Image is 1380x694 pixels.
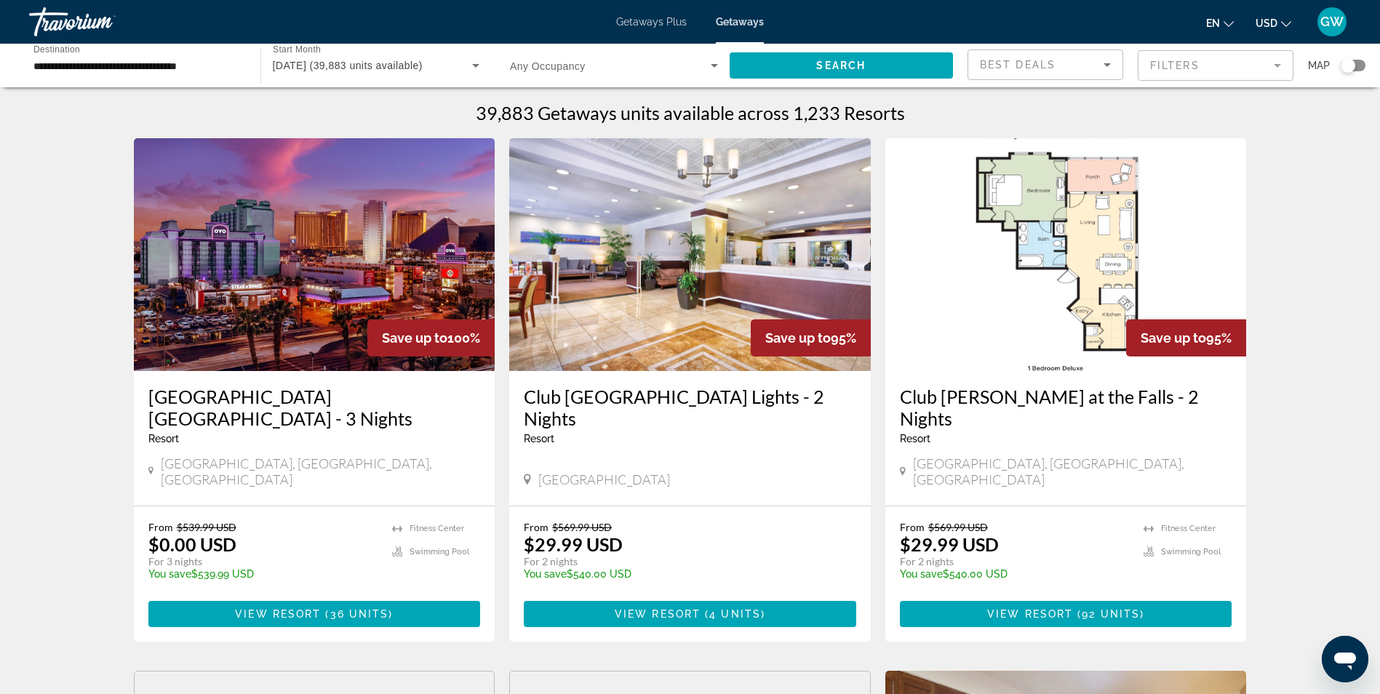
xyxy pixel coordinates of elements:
span: From [148,521,173,533]
a: Travorium [29,3,175,41]
div: 100% [367,319,495,356]
span: View Resort [987,608,1073,620]
p: $29.99 USD [524,533,623,555]
p: $29.99 USD [900,533,999,555]
span: $569.99 USD [552,521,612,533]
span: You save [900,568,943,580]
span: ( ) [321,608,393,620]
p: $0.00 USD [148,533,236,555]
span: [GEOGRAPHIC_DATA] [538,471,670,487]
span: [GEOGRAPHIC_DATA], [GEOGRAPHIC_DATA], [GEOGRAPHIC_DATA] [913,455,1232,487]
span: Save up to [1141,330,1206,346]
button: Change language [1206,12,1234,33]
div: 95% [1126,319,1246,356]
span: Any Occupancy [510,60,586,72]
a: Getaways [716,16,764,28]
span: GW [1320,15,1344,29]
button: View Resort(4 units) [524,601,856,627]
span: Resort [524,433,554,444]
span: View Resort [615,608,701,620]
span: $539.99 USD [177,521,236,533]
span: [GEOGRAPHIC_DATA], [GEOGRAPHIC_DATA], [GEOGRAPHIC_DATA] [161,455,480,487]
span: en [1206,17,1220,29]
img: 8562O01X.jpg [509,138,871,371]
span: USD [1256,17,1277,29]
button: Change currency [1256,12,1291,33]
span: Resort [900,433,930,444]
span: ( ) [701,608,765,620]
span: Search [816,60,866,71]
p: $540.00 USD [524,568,842,580]
span: Swimming Pool [1161,547,1221,557]
span: Save up to [382,330,447,346]
mat-select: Sort by [980,56,1111,73]
span: From [900,521,925,533]
span: Swimming Pool [410,547,469,557]
button: User Menu [1313,7,1351,37]
span: View Resort [235,608,321,620]
span: $569.99 USD [928,521,988,533]
img: RM79E01X.jpg [134,138,495,371]
button: View Resort(92 units) [900,601,1232,627]
p: For 2 nights [524,555,842,568]
a: [GEOGRAPHIC_DATA] [GEOGRAPHIC_DATA] - 3 Nights [148,386,481,429]
span: Fitness Center [1161,524,1216,533]
p: $539.99 USD [148,568,378,580]
span: 36 units [330,608,389,620]
span: You save [148,568,191,580]
span: [DATE] (39,883 units available) [273,60,423,71]
p: For 2 nights [900,555,1130,568]
a: Getaways Plus [616,16,687,28]
img: C489F01X.jpg [885,138,1247,371]
span: 92 units [1082,608,1140,620]
p: $540.00 USD [900,568,1130,580]
span: 4 units [709,608,761,620]
span: You save [524,568,567,580]
span: From [524,521,549,533]
span: Save up to [765,330,831,346]
button: Filter [1138,49,1293,81]
a: Club [GEOGRAPHIC_DATA] Lights - 2 Nights [524,386,856,429]
span: ( ) [1073,608,1144,620]
p: For 3 nights [148,555,378,568]
button: View Resort(36 units) [148,601,481,627]
button: Search [730,52,954,79]
span: Best Deals [980,59,1056,71]
span: Map [1308,55,1330,76]
div: 95% [751,319,871,356]
a: Club [PERSON_NAME] at the Falls - 2 Nights [900,386,1232,429]
span: Destination [33,44,80,54]
iframe: Button to launch messaging window [1322,636,1368,682]
span: Resort [148,433,179,444]
h1: 39,883 Getaways units available across 1,233 Resorts [476,102,905,124]
span: Fitness Center [410,524,464,533]
span: Start Month [273,45,321,55]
